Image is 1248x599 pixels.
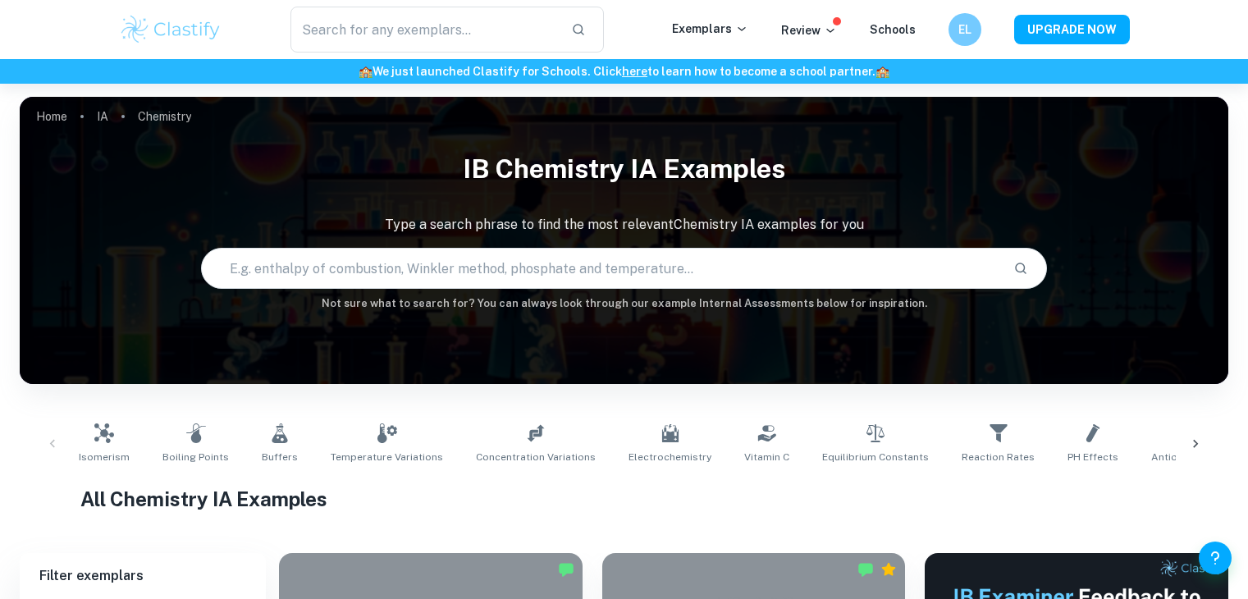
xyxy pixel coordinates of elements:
[138,107,191,126] p: Chemistry
[558,561,574,578] img: Marked
[262,450,298,464] span: Buffers
[331,450,443,464] span: Temperature Variations
[79,450,130,464] span: Isomerism
[822,450,929,464] span: Equilibrium Constants
[949,13,981,46] button: EL
[20,295,1228,312] h6: Not sure what to search for? You can always look through our example Internal Assessments below f...
[202,245,1000,291] input: E.g. enthalpy of combustion, Winkler method, phosphate and temperature...
[3,62,1245,80] h6: We just launched Clastify for Schools. Click to learn how to become a school partner.
[870,23,916,36] a: Schools
[880,561,897,578] div: Premium
[622,65,647,78] a: here
[875,65,889,78] span: 🏫
[359,65,373,78] span: 🏫
[476,450,596,464] span: Concentration Variations
[857,561,874,578] img: Marked
[672,20,748,38] p: Exemplars
[97,105,108,128] a: IA
[1067,450,1118,464] span: pH Effects
[962,450,1035,464] span: Reaction Rates
[744,450,789,464] span: Vitamin C
[1014,15,1130,44] button: UPGRADE NOW
[1007,254,1035,282] button: Search
[162,450,229,464] span: Boiling Points
[1199,542,1232,574] button: Help and Feedback
[781,21,837,39] p: Review
[955,21,974,39] h6: EL
[290,7,559,53] input: Search for any exemplars...
[119,13,223,46] img: Clastify logo
[80,484,1168,514] h1: All Chemistry IA Examples
[20,553,266,599] h6: Filter exemplars
[20,143,1228,195] h1: IB Chemistry IA examples
[629,450,711,464] span: Electrochemistry
[36,105,67,128] a: Home
[20,215,1228,235] p: Type a search phrase to find the most relevant Chemistry IA examples for you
